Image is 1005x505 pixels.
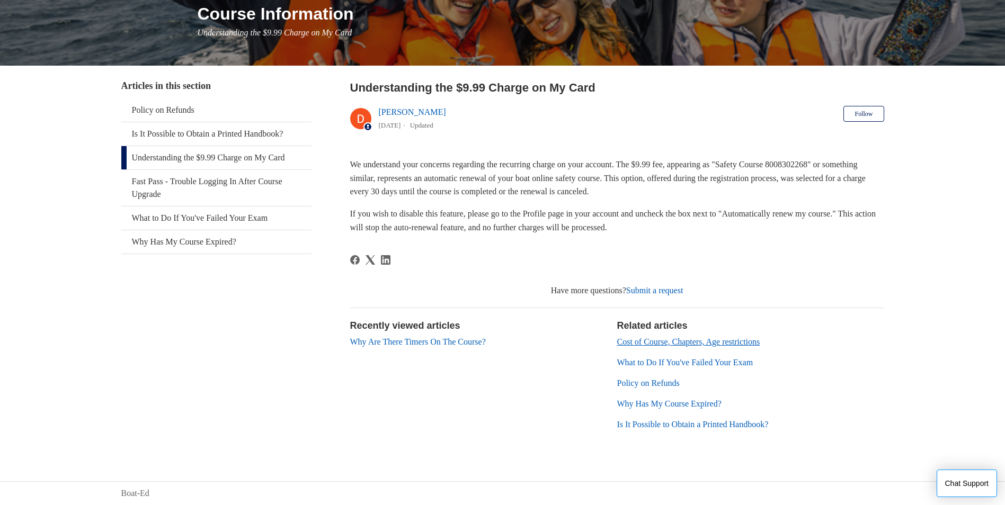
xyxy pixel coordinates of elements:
[121,80,211,91] span: Articles in this section
[617,420,769,429] a: Is It Possible to Obtain a Printed Handbook?
[121,230,312,254] a: Why Has My Course Expired?
[626,286,683,295] a: Submit a request
[843,106,884,122] button: Follow Article
[350,79,884,96] h2: Understanding the $9.99 Charge on My Card
[350,255,360,265] a: Facebook
[379,107,446,116] a: [PERSON_NAME]
[937,470,998,497] button: Chat Support
[366,255,375,265] a: X Corp
[350,158,884,199] p: We understand your concerns regarding the recurring charge on your account. The $9.99 fee, appear...
[350,207,884,234] p: If you wish to disable this feature, please go to the Profile page in your account and uncheck th...
[350,284,884,297] div: Have more questions?
[198,28,352,37] span: Understanding the $9.99 Charge on My Card
[617,399,722,408] a: Why Has My Course Expired?
[198,1,884,26] h1: Course Information
[617,337,760,346] a: Cost of Course, Chapters, Age restrictions
[617,378,680,387] a: Policy on Refunds
[379,121,401,129] time: 03/01/2024, 15:29
[350,255,360,265] svg: Share this page on Facebook
[121,146,312,169] a: Understanding the $9.99 Charge on My Card
[410,121,433,129] li: Updated
[366,255,375,265] svg: Share this page on X Corp
[381,255,390,265] a: LinkedIn
[617,319,884,333] h2: Related articles
[121,98,312,122] a: Policy on Refunds
[121,487,149,500] a: Boat-Ed
[121,170,312,206] a: Fast Pass - Trouble Logging In After Course Upgrade
[350,319,607,333] h2: Recently viewed articles
[121,206,312,230] a: What to Do If You've Failed Your Exam
[350,337,486,346] a: Why Are There Timers On The Course?
[121,122,312,146] a: Is It Possible to Obtain a Printed Handbook?
[617,358,753,367] a: What to Do If You've Failed Your Exam
[381,255,390,265] svg: Share this page on LinkedIn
